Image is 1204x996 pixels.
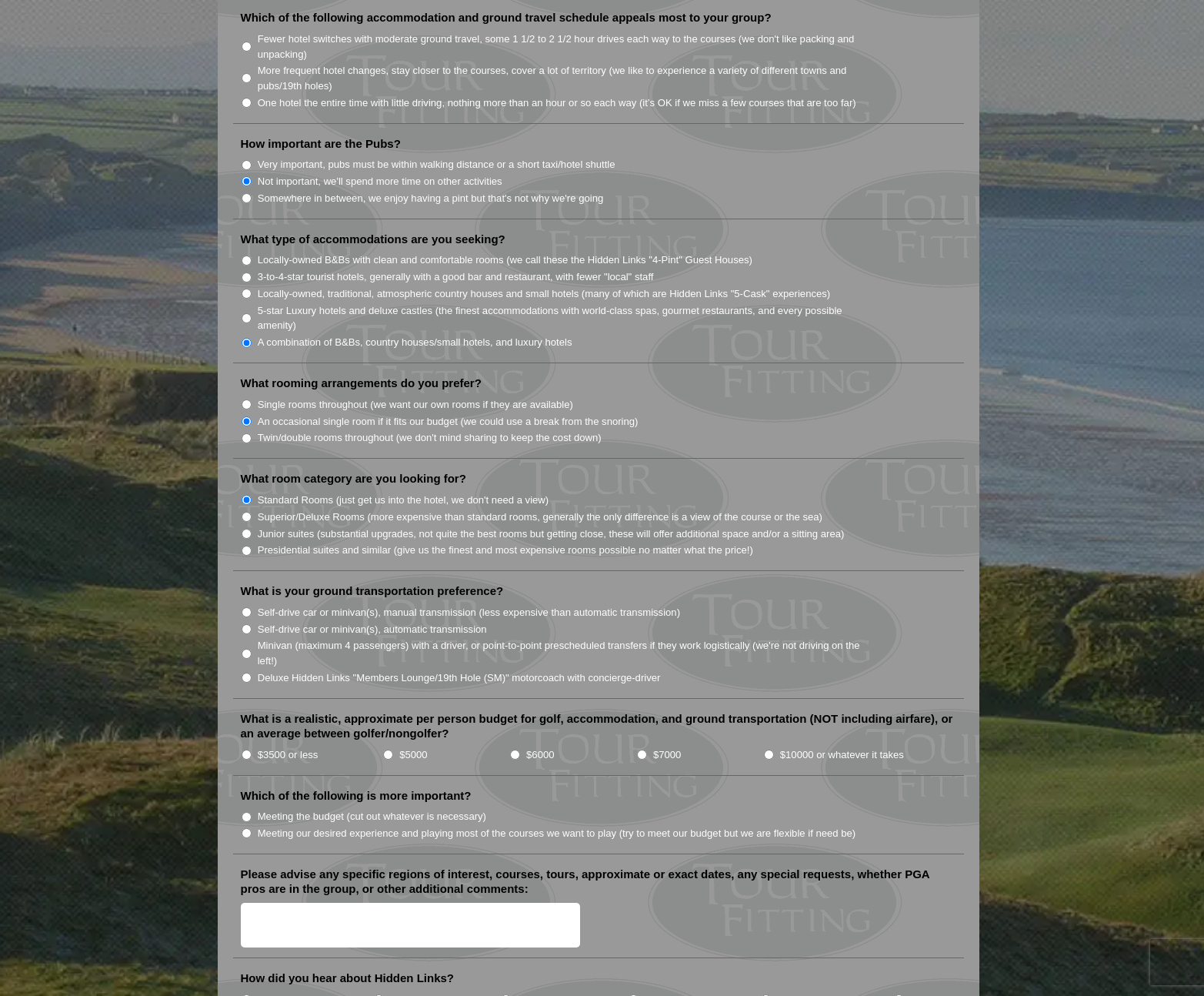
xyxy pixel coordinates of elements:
label: Which of the following is more important? [241,788,472,804]
label: How important are the Pubs? [241,136,401,152]
label: What is your ground transportation preference? [241,583,504,599]
label: Twin/double rooms throughout (we don't mind sharing to keep the cost down) [258,430,602,446]
label: One hotel the entire time with little driving, nothing more than an hour or so each way (it’s OK ... [258,95,856,111]
label: Fewer hotel switches with moderate ground travel, some 1 1/2 to 2 1/2 hour drives each way to the... [258,32,876,62]
label: Very important, pubs must be within walking distance or a short taxi/hotel shuttle [258,157,615,172]
label: Locally-owned B&Bs with clean and comfortable rooms (we call these the Hidden Links "4-Pint" Gues... [258,252,752,268]
label: Deluxe Hidden Links "Members Lounge/19th Hole (SM)" motorcoach with concierge-driver [258,670,661,686]
label: $3500 or less [258,747,319,763]
label: Somewhere in between, we enjoy having a pint but that's not why we're going [258,191,604,206]
label: More frequent hotel changes, stay closer to the courses, cover a lot of territory (we like to exp... [258,63,876,93]
label: How did you hear about Hidden Links? [241,971,455,986]
label: Junior suites (substantial upgrades, not quite the best rooms but getting close, these will offer... [258,526,845,542]
label: An occasional single room if it fits our budget (we could use a break from the snoring) [258,414,639,429]
label: Not important, we'll spend more time on other activities [258,174,502,189]
label: What type of accommodations are you seeking? [241,232,505,247]
label: Meeting the budget (cut out whatever is necessary) [258,809,486,824]
label: What rooming arrangements do you prefer? [241,376,482,391]
label: Minivan (maximum 4 passengers) with a driver, or point-to-point prescheduled transfers if they wo... [258,638,876,668]
label: 5-star Luxury hotels and deluxe castles (the finest accommodations with world-class spas, gourmet... [258,303,876,333]
label: 3-to-4-star tourist hotels, generally with a good bar and restaurant, with fewer "local" staff [258,269,654,285]
label: A combination of B&Bs, country houses/small hotels, and luxury hotels [258,335,572,350]
label: $7000 [653,747,681,763]
label: Self-drive car or minivan(s), automatic transmission [258,622,487,637]
label: Which of the following accommodation and ground travel schedule appeals most to your group? [241,10,772,25]
label: Locally-owned, traditional, atmospheric country houses and small hotels (many of which are Hidden... [258,286,831,302]
label: Please advise any specific regions of interest, courses, tours, approximate or exact dates, any s... [241,867,956,897]
label: $5000 [399,747,427,763]
label: What room category are you looking for? [241,471,466,486]
label: Meeting our desired experience and playing most of the courses we want to play (try to meet our b... [258,826,856,841]
label: What is a realistic, approximate per person budget for golf, accommodation, and ground transporta... [241,711,956,741]
label: $10000 or whatever it takes [780,747,904,763]
label: Superior/Deluxe Rooms (more expensive than standard rooms, generally the only difference is a vie... [258,510,822,525]
label: Presidential suites and similar (give us the finest and most expensive rooms possible no matter w... [258,543,753,558]
label: Self-drive car or minivan(s), manual transmission (less expensive than automatic transmission) [258,605,680,620]
label: Single rooms throughout (we want our own rooms if they are available) [258,397,573,413]
label: Standard Rooms (just get us into the hotel, we don't need a view) [258,493,549,508]
label: $6000 [526,747,554,763]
